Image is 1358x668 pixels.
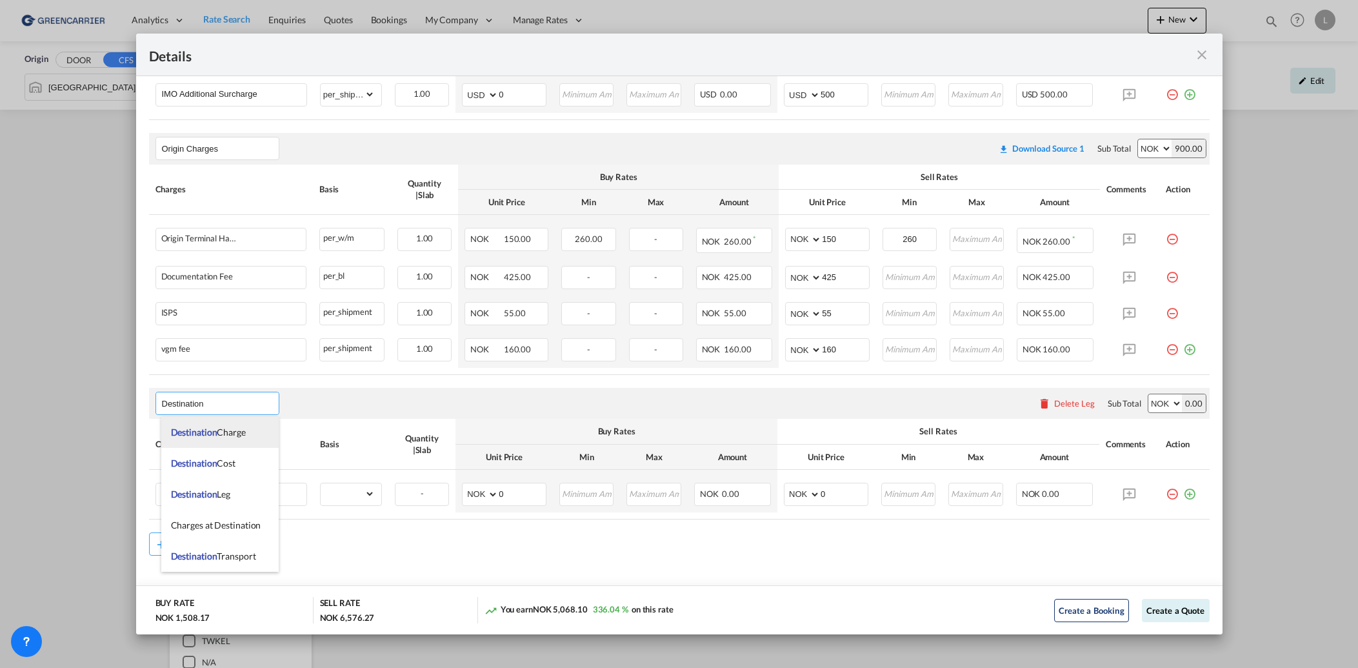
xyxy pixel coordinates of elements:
md-icon: icon-download [999,144,1009,154]
th: Comments [1099,419,1159,469]
div: Sell Rates [784,425,1093,437]
span: NOK [1023,272,1041,282]
div: NOK 6,576.27 [320,612,375,623]
input: 55 [822,303,868,322]
span: 336.04 % [593,604,628,614]
div: per_w/m [320,228,384,245]
div: You earn on this rate [484,603,674,617]
th: Max [620,445,687,470]
span: Destination [171,551,217,562]
md-icon: icon-delete [1038,397,1051,410]
div: Basis [320,438,382,450]
md-icon: icon-plus md-link-fg s20 [155,538,168,551]
input: Minimum Amount [883,84,935,103]
div: Charges [155,438,307,450]
sup: Minimum amount [1072,234,1075,243]
span: USD [1022,89,1039,99]
input: Maximum Amount [951,228,1003,248]
div: Sub Total [1108,398,1141,409]
span: 1.00 [414,88,431,99]
span: - [654,272,657,282]
span: 160.00 [1043,344,1070,354]
div: Quantity | Slab [395,432,449,456]
span: Charge [171,427,246,438]
span: NOK [470,272,502,282]
span: NOK [702,236,723,247]
span: 260.00 [575,234,602,244]
span: 500.00 [1040,89,1067,99]
input: Minimum Amount [884,267,936,286]
sup: Minimum amount [753,234,755,243]
span: NOK [1023,236,1041,247]
th: Action [1159,165,1210,215]
span: Charges at Destination [171,520,261,531]
th: Max [943,190,1010,215]
span: Destination [171,458,217,469]
span: 260.00 [724,236,751,247]
span: NOK [470,234,502,244]
div: Buy Rates [464,171,772,183]
input: Minimum Amount [884,228,936,248]
div: per_shipment [320,303,384,319]
input: Charge Name [162,84,306,103]
div: Delete Leg [1054,398,1095,409]
span: NOK [470,344,502,354]
th: Min [875,445,942,470]
span: 55.00 [1043,308,1065,318]
span: 425.00 [724,272,751,282]
th: Min [555,190,622,215]
span: - [587,272,590,282]
span: 0.00 [1042,489,1059,499]
span: - [587,308,590,318]
span: NOK [1023,344,1041,354]
button: Create a Booking [1054,599,1129,622]
span: Destination [171,489,217,500]
span: 425.00 [504,272,531,282]
span: NOK [702,272,723,282]
th: Min [876,190,943,215]
span: Leg [171,489,231,500]
input: 500 [821,84,868,103]
div: Basis [319,183,384,195]
input: 425 [822,267,868,286]
md-icon: icon-plus-circle-outline green-400-fg [1183,83,1196,96]
md-icon: icon-minus-circle-outline red-400-fg pt-7 [1166,228,1179,241]
th: Action [1159,419,1210,469]
md-icon: icon-close fg-AAA8AD m-0 cursor [1194,47,1210,63]
div: Quantity | Slab [397,177,452,201]
span: 425.00 [1043,272,1070,282]
span: NOK [1022,489,1041,499]
div: Buy Rates [462,425,771,437]
div: per_shipment [320,339,384,355]
span: 260.00 [1043,236,1070,247]
md-icon: icon-plus-circle-outline green-400-fg [1183,338,1196,351]
input: Maximum Amount [628,483,680,503]
div: Download Source 1 [1012,143,1084,154]
span: - [587,344,590,354]
span: 55.00 [724,308,746,318]
span: Cost [171,458,236,469]
span: 150.00 [504,234,531,244]
span: 1.00 [416,307,434,318]
md-dialog: Port of Loading ... [136,34,1223,635]
div: Download original source rate sheet [992,143,1091,154]
md-input-container: IMO Additional Surcharge [156,84,306,103]
span: NOK [700,489,721,499]
select: per_shipment [321,84,375,105]
span: NOK 5,068.10 [533,604,588,614]
div: Sub Total [1097,143,1131,154]
input: 150 [822,228,868,248]
div: 900.00 [1172,139,1205,157]
md-icon: icon-plus-circle-outline green-400-fg [1183,483,1196,496]
input: Maximum Amount [950,483,1002,503]
th: Unit Price [455,445,553,470]
span: Transport [171,551,256,562]
div: Documentation Fee [161,272,233,281]
input: Maximum Amount [951,303,1003,322]
div: Download original source rate sheet [999,143,1084,154]
span: - [654,344,657,354]
div: SELL RATE [320,597,360,612]
th: Max [942,445,1009,470]
th: Unit Price [777,445,875,470]
th: Amount [688,445,777,470]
